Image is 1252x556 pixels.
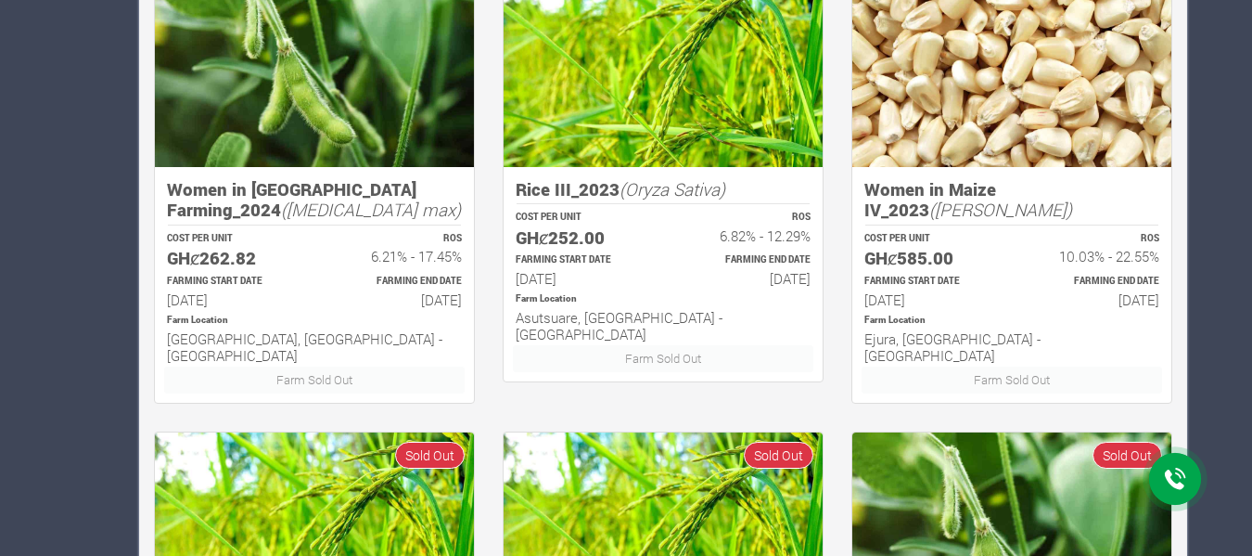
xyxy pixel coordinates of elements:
p: Location of Farm [167,314,462,328]
p: Estimated Farming Start Date [516,253,646,267]
i: (Oryza Sativa) [620,177,725,200]
p: Estimated Farming Start Date [864,275,995,289]
span: Sold Out [1092,442,1162,469]
h6: [DATE] [167,291,298,308]
span: Sold Out [395,442,465,469]
h5: Women in [GEOGRAPHIC_DATA] Farming_2024 [167,179,462,221]
h5: GHȼ585.00 [864,248,995,269]
h6: Ejura, [GEOGRAPHIC_DATA] - [GEOGRAPHIC_DATA] [864,330,1159,364]
p: COST PER UNIT [167,232,298,246]
p: Location of Farm [516,292,811,306]
h6: Asutsuare, [GEOGRAPHIC_DATA] - [GEOGRAPHIC_DATA] [516,309,811,343]
h6: 6.21% - 17.45% [331,248,462,265]
h6: [DATE] [864,291,995,308]
p: ROS [680,211,811,225]
h5: GHȼ252.00 [516,227,646,249]
span: Sold Out [744,442,813,469]
h6: [DATE] [516,270,646,287]
h6: [GEOGRAPHIC_DATA], [GEOGRAPHIC_DATA] - [GEOGRAPHIC_DATA] [167,330,462,364]
h5: GHȼ262.82 [167,248,298,269]
h5: Rice III_2023 [516,179,811,200]
p: Estimated Farming End Date [331,275,462,289]
h5: Women in Maize IV_2023 [864,179,1159,221]
p: ROS [1028,232,1159,246]
p: Estimated Farming End Date [1028,275,1159,289]
h6: 10.03% - 22.55% [1028,248,1159,265]
p: Estimated Farming End Date [680,253,811,267]
i: ([MEDICAL_DATA] max) [281,198,461,221]
p: COST PER UNIT [516,211,646,225]
p: ROS [331,232,462,246]
h6: 6.82% - 12.29% [680,227,811,244]
p: Estimated Farming Start Date [167,275,298,289]
h6: [DATE] [331,291,462,308]
h6: [DATE] [680,270,811,287]
p: COST PER UNIT [864,232,995,246]
h6: [DATE] [1028,291,1159,308]
p: Location of Farm [864,314,1159,328]
i: ([PERSON_NAME]) [929,198,1072,221]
